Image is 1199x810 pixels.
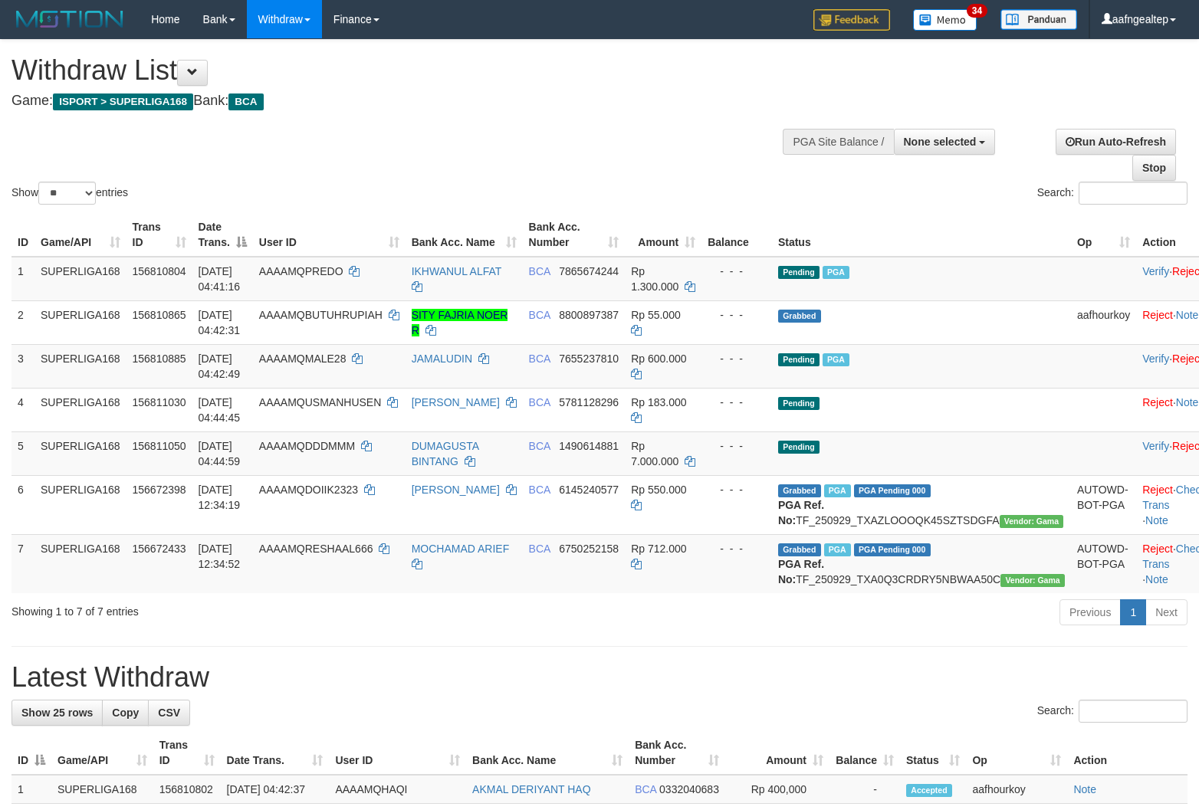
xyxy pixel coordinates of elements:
[199,396,241,424] span: [DATE] 04:44:45
[34,257,126,301] td: SUPERLIGA168
[725,731,829,775] th: Amount: activate to sort column ascending
[778,353,820,366] span: Pending
[11,700,103,726] a: Show 25 rows
[631,309,681,321] span: Rp 55.000
[406,213,523,257] th: Bank Acc. Name: activate to sort column ascending
[708,307,766,323] div: - - -
[1071,475,1136,534] td: AUTOWD-BOT-PGA
[112,707,139,719] span: Copy
[529,309,550,321] span: BCA
[778,484,821,497] span: Grabbed
[412,543,510,555] a: MOCHAMAD ARIEF
[966,775,1067,804] td: aafhourkoy
[631,353,686,365] span: Rp 600.000
[11,8,128,31] img: MOTION_logo.png
[412,309,508,336] a: SITY FAJRIA NOER R
[1067,731,1188,775] th: Action
[778,543,821,556] span: Grabbed
[1142,396,1173,408] a: Reject
[1059,599,1121,625] a: Previous
[466,731,629,775] th: Bank Acc. Name: activate to sort column ascending
[253,213,406,257] th: User ID: activate to sort column ascending
[38,182,96,205] select: Showentries
[11,257,34,301] td: 1
[1142,440,1169,452] a: Verify
[34,475,126,534] td: SUPERLIGA168
[102,700,149,726] a: Copy
[153,775,221,804] td: 156810802
[11,662,1188,693] h1: Latest Withdraw
[778,266,820,279] span: Pending
[854,543,931,556] span: PGA Pending
[11,93,784,109] h4: Game: Bank:
[854,484,931,497] span: PGA Pending
[1000,515,1064,528] span: Vendor URL: https://trx31.1velocity.biz
[329,731,466,775] th: User ID: activate to sort column ascending
[778,499,824,526] b: PGA Ref. No:
[11,213,34,257] th: ID
[829,731,900,775] th: Balance: activate to sort column ascending
[1037,700,1188,723] label: Search:
[11,534,34,593] td: 7
[133,353,186,365] span: 156810885
[529,265,550,277] span: BCA
[824,484,851,497] span: Marked by aafsoycanthlai
[259,353,347,365] span: AAAAMQMALE28
[11,475,34,534] td: 6
[133,309,186,321] span: 156810865
[199,543,241,570] span: [DATE] 12:34:52
[412,265,501,277] a: IKHWANUL ALFAT
[701,213,772,257] th: Balance
[829,775,900,804] td: -
[708,541,766,556] div: - - -
[472,783,591,795] a: AKMAL DERIYANT HAQ
[1142,353,1169,365] a: Verify
[11,731,51,775] th: ID: activate to sort column descending
[259,265,343,277] span: AAAAMQPREDO
[631,265,678,293] span: Rp 1.300.000
[967,4,987,18] span: 34
[126,213,192,257] th: Trans ID: activate to sort column ascending
[824,543,851,556] span: Marked by aafsoycanthlai
[133,543,186,555] span: 156672433
[1071,534,1136,593] td: AUTOWD-BOT-PGA
[708,482,766,497] div: - - -
[631,396,686,408] span: Rp 183.000
[11,55,784,86] h1: Withdraw List
[259,484,358,496] span: AAAAMQDOIIK2323
[1142,265,1169,277] a: Verify
[1145,514,1168,526] a: Note
[158,707,180,719] span: CSV
[778,310,821,323] span: Grabbed
[823,266,849,279] span: Marked by aafnonsreyleab
[259,396,381,408] span: AAAAMQUSMANHUSEN
[1142,543,1173,555] a: Reject
[1071,300,1136,344] td: aafhourkoy
[1037,182,1188,205] label: Search:
[259,440,355,452] span: AAAAMQDDDMMM
[904,136,977,148] span: None selected
[51,775,153,804] td: SUPERLIGA168
[559,353,619,365] span: Copy 7655237810 to clipboard
[34,344,126,388] td: SUPERLIGA168
[708,351,766,366] div: - - -
[559,396,619,408] span: Copy 5781128296 to clipboard
[559,440,619,452] span: Copy 1490614881 to clipboard
[11,431,34,475] td: 5
[133,265,186,277] span: 156810804
[412,484,500,496] a: [PERSON_NAME]
[11,344,34,388] td: 3
[1176,309,1199,321] a: Note
[1071,213,1136,257] th: Op: activate to sort column ascending
[1145,573,1168,585] a: Note
[529,484,550,496] span: BCA
[51,731,153,775] th: Game/API: activate to sort column ascending
[34,388,126,431] td: SUPERLIGA168
[1073,783,1096,795] a: Note
[1056,129,1176,155] a: Run Auto-Refresh
[259,309,383,321] span: AAAAMQBUTUHRUPIAH
[894,129,996,155] button: None selected
[1079,182,1188,205] input: Search:
[778,397,820,410] span: Pending
[772,213,1071,257] th: Status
